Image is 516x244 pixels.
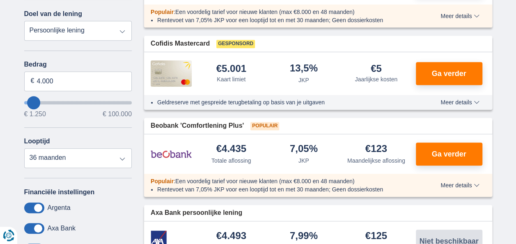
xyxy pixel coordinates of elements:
[24,61,132,68] label: Bedrag
[440,182,479,188] span: Meer details
[216,64,246,74] div: €5.001
[440,99,479,105] span: Meer details
[217,75,245,83] div: Kaart limiet
[290,63,318,74] div: 13,5%
[103,111,132,117] span: € 100.000
[431,150,466,158] span: Ga verder
[250,122,279,130] span: Populair
[347,157,405,165] div: Maandelijkse aflossing
[151,178,174,184] span: Populair
[416,143,482,166] button: Ga verder
[298,76,309,84] div: JKP
[48,225,76,232] label: Axa Bank
[431,70,466,77] span: Ga verder
[24,189,95,196] label: Financiële instellingen
[157,185,411,193] li: Rentevoet van 7,05% JKP voor een looptijd tot en met 30 maanden; Geen dossierkosten
[365,144,387,155] div: €123
[24,10,82,18] label: Doel van de lening
[31,76,34,86] span: €
[24,111,46,117] span: € 1.250
[434,99,485,106] button: Meer details
[440,13,479,19] span: Meer details
[24,138,50,145] label: Looptijd
[434,13,485,19] button: Meer details
[144,177,417,185] div: :
[371,64,382,74] div: €5
[151,208,242,218] span: Axa Bank persoonlijke lening
[151,9,174,15] span: Populair
[24,101,132,104] input: wantToBorrow
[355,75,398,83] div: Jaarlijkse kosten
[298,157,309,165] div: JKP
[290,144,318,155] div: 7,05%
[175,9,355,15] span: Een voordelig tarief voor nieuwe klanten (max €8.000 en 48 maanden)
[144,8,417,16] div: :
[211,157,251,165] div: Totale aflossing
[151,60,192,87] img: product.pl.alt Cofidis CC
[151,121,244,131] span: Beobank 'Comfortlening Plus'
[216,231,246,242] div: €4.493
[157,98,411,106] li: Geldreserve met gespreide terugbetaling op basis van je uitgaven
[151,144,192,164] img: product.pl.alt Beobank
[48,204,71,212] label: Argenta
[216,144,246,155] div: €4.435
[157,16,411,24] li: Rentevoet van 7,05% JKP voor een looptijd tot en met 30 maanden; Geen dossierkosten
[416,62,482,85] button: Ga verder
[290,231,318,242] div: 7,99%
[434,182,485,189] button: Meer details
[365,231,387,242] div: €125
[151,39,210,48] span: Cofidis Mastercard
[216,40,255,48] span: Gesponsord
[175,178,355,184] span: Een voordelig tarief voor nieuwe klanten (max €8.000 en 48 maanden)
